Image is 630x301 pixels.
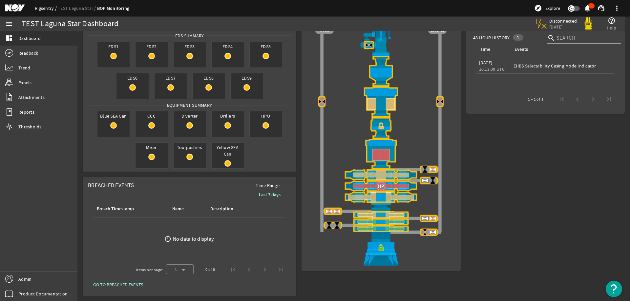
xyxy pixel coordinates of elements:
span: Thresholds [18,123,42,130]
span: Toolpushers [174,143,206,152]
i: search [547,34,555,42]
input: Search [556,34,616,42]
img: ValveOpen.png [421,215,429,222]
mat-icon: support_agent [597,4,605,12]
span: Equipment Summary [165,102,214,108]
a: BOP Monitoring [97,5,130,11]
span: Product Documentation [18,291,68,297]
img: ValveOpenBlock.png [429,215,437,222]
div: Breach Timestamp [96,205,163,213]
img: WellheadConnectorLock.png [315,232,447,266]
img: Valve2CloseBlock.png [436,98,444,106]
mat-icon: menu [5,20,13,28]
div: Events [514,46,609,53]
img: RiserAdapter.png [315,25,447,56]
span: Dashboard [18,35,41,42]
mat-icon: dashboard [5,34,13,42]
img: ShearRamCloseBlock.png [315,169,447,180]
span: Help [607,25,616,31]
img: ValveClose.png [325,221,333,229]
img: ValveClose.png [429,177,437,184]
button: Last 7 days [254,189,286,200]
div: 0 of 0 [205,266,215,273]
div: No data to display. [173,236,215,242]
div: Events [514,46,528,53]
mat-icon: help_outline [608,17,616,25]
img: PipeRamOpenBlock.png [315,211,447,218]
img: RiserConnectorLockBlock.png [315,117,447,139]
img: LowerAnnularClose.png [315,139,447,169]
span: Panels [18,79,32,86]
img: PipeRamOpen.png [315,218,447,225]
span: Disconnected [549,18,577,24]
span: EDS1 [97,42,130,51]
span: Trend [18,65,30,71]
span: Mixer [136,143,168,152]
img: Yellowpod.svg [582,17,595,30]
span: Attachments [18,94,45,101]
img: BopBodyShearBottom.png [315,203,447,211]
span: EDS9 [231,73,263,83]
div: Description [209,205,256,213]
img: ValveClose.png [421,165,429,173]
span: Diverter [174,111,206,121]
span: HPU [250,111,282,121]
a: TEST Laguna Star [58,5,97,11]
span: Yellow SEA Can [212,143,244,159]
img: ValveOpenBlock.png [333,207,341,215]
span: EDS3 [174,42,206,51]
button: Open Resource Center [606,281,622,297]
span: EDS8 [193,73,225,83]
mat-icon: error_outline [164,235,171,242]
legacy-datetime-component: 16:13:00 UTC [479,66,505,72]
span: Breached Events [88,182,134,189]
div: Breach Timestamp [97,205,134,213]
div: 1 [513,34,523,41]
span: [DATE] [549,24,577,30]
img: ValveCloseBlock.png [421,228,429,236]
div: EHBS Selectability Casing Mode Indicator [514,63,612,69]
span: Reports [18,109,34,115]
img: FlexJoint_Fault.png [315,56,447,86]
legacy-datetime-component: [DATE] [479,60,493,66]
img: ValveOpenBlock.png [325,207,333,215]
mat-icon: explore [534,4,542,12]
img: Valve2CloseBlock.png [365,41,373,49]
span: EDS6 [116,73,149,83]
img: ShearRamHPClose.png [315,180,447,192]
span: EDS4 [212,42,244,51]
mat-icon: notifications [583,4,591,12]
img: ValveOpenBlock.png [429,165,437,173]
div: Name [171,205,201,213]
span: Readback [18,50,38,56]
button: GO TO BREACHED EVENTS [88,279,148,291]
div: TEST Laguna Star Dashboard [22,21,119,27]
span: EDS5 [250,42,282,51]
img: UpperAnnularOpenBlock.png [315,86,447,117]
span: EDS SUMMARY [173,32,206,39]
b: Last 7 days [259,192,281,198]
img: ValveClose.png [333,221,341,229]
span: Drillers [212,111,244,121]
span: Blue SEA Can [97,111,130,121]
div: Time [480,46,490,53]
span: 48-Hour History [473,34,510,41]
span: EDS7 [155,73,187,83]
button: more_vert [609,0,625,16]
span: Admin [18,276,31,282]
img: ShearRamOpenBlock.png [315,192,447,203]
button: Explore [532,3,563,13]
span: EDS2 [136,42,168,51]
img: MudBoostValve_Fault.png [364,41,374,49]
img: ValveOpen.png [429,228,437,236]
div: Name [172,205,184,213]
span: CCC [136,111,168,121]
div: 1 – 1 of 1 [528,96,543,103]
img: ValveOpen.png [421,177,429,184]
img: Valve2CloseBlock.png [318,98,326,106]
img: PipeRamOpen.png [315,225,447,232]
span: GO TO BREACHED EVENTS [93,281,143,288]
a: Rigsentry [35,5,58,11]
span: Time Range: [250,182,286,189]
span: Explore [545,5,560,11]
